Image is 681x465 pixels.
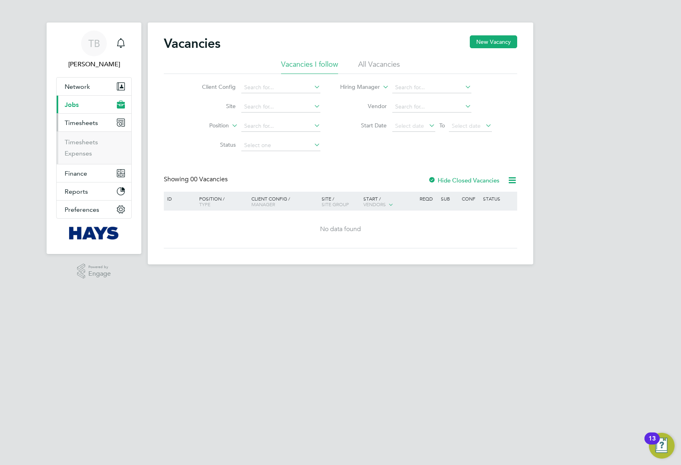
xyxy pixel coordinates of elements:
[334,83,380,91] label: Hiring Manager
[65,101,79,109] span: Jobs
[165,192,193,205] div: ID
[88,264,111,270] span: Powered by
[65,170,87,177] span: Finance
[190,141,236,148] label: Status
[57,96,131,113] button: Jobs
[392,82,471,93] input: Search for...
[363,201,386,207] span: Vendors
[241,101,320,113] input: Search for...
[56,31,132,69] a: TB[PERSON_NAME]
[241,140,320,151] input: Select one
[65,188,88,195] span: Reports
[69,227,119,240] img: hays-logo-retina.png
[340,122,387,129] label: Start Date
[65,138,98,146] a: Timesheets
[77,264,111,279] a: Powered byEngage
[57,164,131,182] button: Finance
[241,121,320,132] input: Search for...
[470,35,517,48] button: New Vacancy
[649,433,675,459] button: Open Resource Center, 13 new notifications
[481,192,516,205] div: Status
[199,201,210,207] span: Type
[165,225,516,234] div: No data found
[452,122,481,129] span: Select date
[418,192,438,205] div: Reqd
[281,59,338,74] li: Vacancies I follow
[56,59,132,69] span: Tommy Bowdery
[249,192,320,211] div: Client Config /
[241,82,320,93] input: Search for...
[460,192,481,205] div: Conf
[358,59,400,74] li: All Vacancies
[439,192,460,205] div: Sub
[340,102,387,110] label: Vendor
[65,119,98,127] span: Timesheets
[56,227,132,240] a: Go to home page
[164,175,229,184] div: Showing
[437,120,447,131] span: To
[183,122,229,130] label: Position
[65,206,99,213] span: Preferences
[164,35,220,51] h2: Vacancies
[361,192,418,212] div: Start /
[88,38,100,49] span: TB
[320,192,362,211] div: Site /
[251,201,275,207] span: Manager
[322,201,349,207] span: Site Group
[57,182,131,200] button: Reports
[57,201,131,218] button: Preferences
[57,131,131,164] div: Timesheets
[88,270,111,277] span: Engage
[392,101,471,113] input: Search for...
[428,176,500,184] label: Hide Closed Vacancies
[65,83,90,90] span: Network
[190,83,236,90] label: Client Config
[57,78,131,95] button: Network
[190,175,228,183] span: 00 Vacancies
[193,192,249,211] div: Position /
[648,438,656,449] div: 13
[395,122,424,129] span: Select date
[65,150,92,157] a: Expenses
[57,114,131,131] button: Timesheets
[190,102,236,110] label: Site
[47,23,141,254] nav: Main navigation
